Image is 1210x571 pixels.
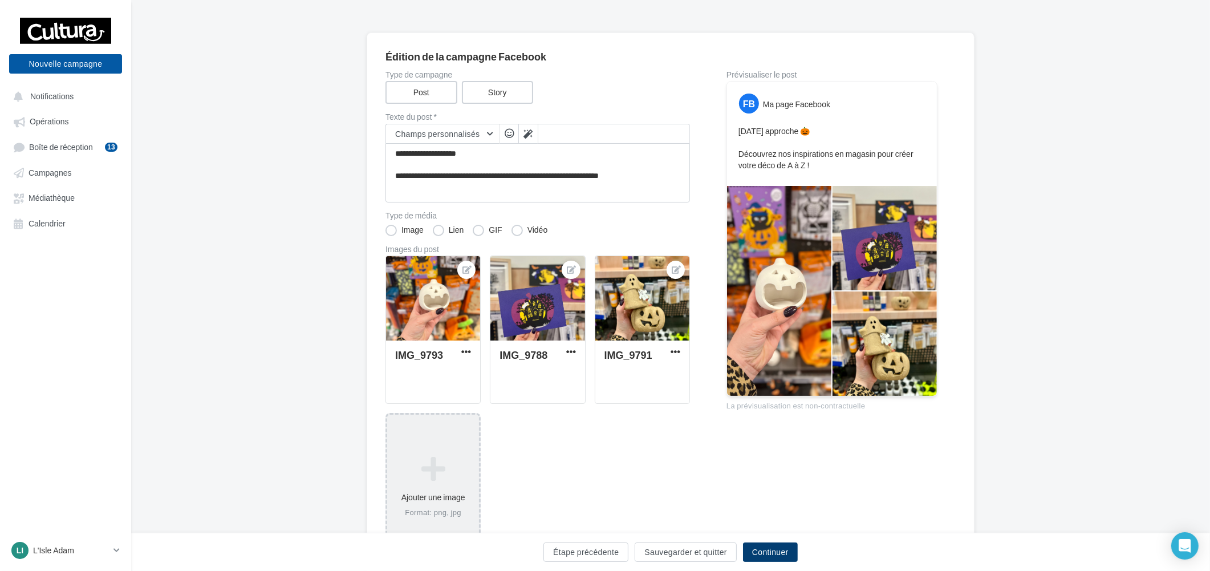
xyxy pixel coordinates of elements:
[385,245,690,253] div: Images du post
[105,143,117,152] div: 13
[543,542,628,562] button: Étape précédente
[29,218,66,228] span: Calendrier
[9,540,122,561] a: LI L'Isle Adam
[33,545,109,556] p: L'Isle Adam
[385,113,690,121] label: Texte du post *
[385,71,690,79] label: Type de campagne
[433,225,464,236] label: Lien
[738,125,925,171] p: [DATE] approche 🎃 Découvrez nos inspirations en magasin pour créer votre déco de A à Z !
[30,117,68,127] span: Opérations
[9,54,122,74] button: Nouvelle campagne
[1171,532,1199,560] div: Open Intercom Messenger
[385,51,956,62] div: Édition de la campagne Facebook
[7,111,124,131] a: Opérations
[511,225,548,236] label: Vidéo
[726,396,937,411] div: La prévisualisation est non-contractuelle
[30,91,74,101] span: Notifications
[395,129,480,139] span: Champs personnalisés
[29,142,93,152] span: Boîte de réception
[743,542,798,562] button: Continuer
[385,212,690,220] label: Type de média
[462,81,534,104] label: Story
[7,86,120,106] button: Notifications
[473,225,502,236] label: GIF
[726,71,937,79] div: Prévisualiser le post
[7,213,124,233] a: Calendrier
[29,168,72,177] span: Campagnes
[385,225,424,236] label: Image
[386,124,500,144] button: Champs personnalisés
[739,94,759,114] div: FB
[763,99,830,110] div: Ma page Facebook
[29,193,75,203] span: Médiathèque
[395,349,443,361] div: IMG_9793
[500,349,547,361] div: IMG_9788
[7,187,124,208] a: Médiathèque
[604,349,652,361] div: IMG_9791
[7,162,124,183] a: Campagnes
[385,81,457,104] label: Post
[17,545,23,556] span: LI
[7,136,124,157] a: Boîte de réception13
[635,542,736,562] button: Sauvegarder et quitter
